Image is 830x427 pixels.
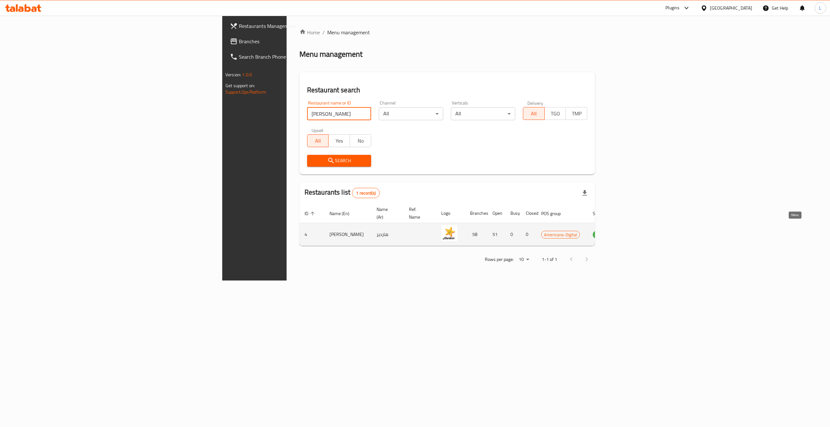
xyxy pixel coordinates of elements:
[299,204,643,246] table: enhanced table
[239,22,356,30] span: Restaurants Management
[487,204,505,223] th: Open
[307,107,371,120] input: Search for restaurant name or ID..
[331,136,347,146] span: Yes
[350,134,371,147] button: No
[225,71,241,79] span: Version:
[307,134,329,147] button: All
[305,210,317,217] span: ID
[465,223,487,246] td: 58
[225,49,361,64] a: Search Branch Phone
[593,231,608,239] span: OPEN
[409,205,428,221] span: Ref. Name
[299,49,362,59] h2: Menu management
[547,109,564,118] span: TGO
[665,4,679,12] div: Plugins
[505,204,521,223] th: Busy
[379,107,443,120] div: All
[441,225,457,241] img: Hardee's
[566,107,587,120] button: TMP
[242,71,252,79] span: 1.0.0
[352,190,379,196] span: 1 record(s)
[541,231,580,239] span: Americana-Digital
[310,136,326,146] span: All
[487,223,505,246] td: 51
[523,107,545,120] button: All
[352,188,380,198] div: Total records count
[544,107,566,120] button: TGO
[330,210,358,217] span: Name (En)
[371,223,404,246] td: هارديز
[225,18,361,34] a: Restaurants Management
[451,107,515,120] div: All
[568,109,585,118] span: TMP
[225,88,266,96] a: Support.OpsPlatform
[541,210,569,217] span: POS group
[819,4,821,12] span: L
[312,157,366,165] span: Search
[516,255,532,264] div: Rows per page:
[239,53,356,61] span: Search Branch Phone
[521,223,536,246] td: 0
[465,204,487,223] th: Branches
[312,128,323,132] label: Upsell
[299,29,595,36] nav: breadcrumb
[307,155,371,167] button: Search
[239,38,356,45] span: Branches
[377,205,396,221] span: Name (Ar)
[436,204,465,223] th: Logo
[225,34,361,49] a: Branches
[577,185,592,201] div: Export file
[485,255,514,264] p: Rows per page:
[328,134,350,147] button: Yes
[710,4,752,12] div: [GEOGRAPHIC_DATA]
[527,101,543,105] label: Delivery
[593,210,614,217] span: Status
[353,136,369,146] span: No
[542,255,557,264] p: 1-1 of 1
[307,85,587,95] h2: Restaurant search
[505,223,521,246] td: 0
[225,81,255,90] span: Get support on:
[305,188,380,198] h2: Restaurants list
[521,204,536,223] th: Closed
[526,109,542,118] span: All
